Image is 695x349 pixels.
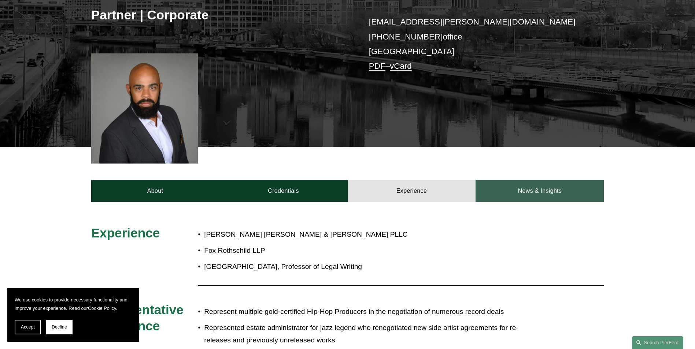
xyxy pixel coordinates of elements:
a: News & Insights [476,180,604,202]
a: Search this site [632,336,683,349]
p: [GEOGRAPHIC_DATA], Professor of Legal Writing [204,260,540,273]
p: Fox Rothschild LLP [204,244,540,257]
p: [PERSON_NAME] [PERSON_NAME] & [PERSON_NAME] PLLC [204,228,540,241]
p: Represented estate administrator for jazz legend who renegotiated new side artist agreements for ... [204,322,540,347]
a: Cookie Policy [88,305,116,311]
a: Experience [348,180,476,202]
a: Credentials [219,180,348,202]
a: [EMAIL_ADDRESS][PERSON_NAME][DOMAIN_NAME] [369,17,576,26]
section: Cookie banner [7,288,139,342]
p: office [GEOGRAPHIC_DATA] – [369,15,583,74]
span: Experience [91,226,160,240]
span: Accept [21,324,35,330]
span: Decline [52,324,67,330]
button: Decline [46,320,73,334]
p: We use cookies to provide necessary functionality and improve your experience. Read our . [15,296,132,312]
a: vCard [390,61,412,71]
a: About [91,180,219,202]
a: PDF [369,61,385,71]
button: Accept [15,320,41,334]
a: [PHONE_NUMBER] [369,32,443,41]
p: Represent multiple gold-certified Hip-Hop Producers in the negotiation of numerous record deals [204,305,540,318]
h3: Partner | Corporate [91,7,348,23]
